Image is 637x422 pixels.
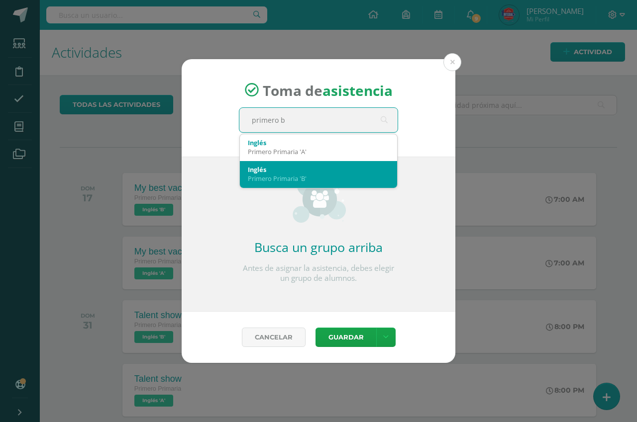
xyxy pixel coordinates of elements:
div: Primero Primaria 'A' [248,147,389,156]
div: Primero Primaria 'B' [248,174,389,183]
input: Busca un grado o sección aquí... [239,108,398,132]
button: Guardar [316,328,376,347]
a: Cancelar [242,328,306,347]
h2: Busca un grupo arriba [239,239,398,255]
button: Close (Esc) [443,53,461,71]
div: Inglés [248,165,389,174]
strong: asistencia [322,81,393,99]
p: Antes de asignar la asistencia, debes elegir un grupo de alumnos. [239,263,398,283]
span: Toma de [263,81,393,99]
img: groups_small.png [292,173,346,223]
div: Inglés [248,138,389,147]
